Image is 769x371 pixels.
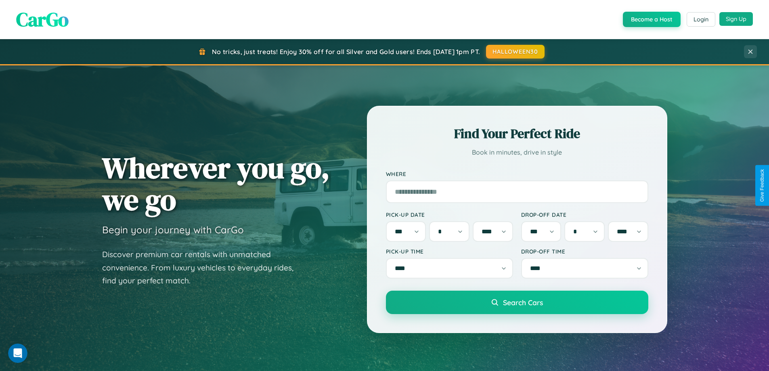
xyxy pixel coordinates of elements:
span: CarGo [16,6,69,33]
button: Search Cars [386,291,648,314]
label: Drop-off Time [521,248,648,255]
h1: Wherever you go, we go [102,152,330,216]
button: Login [687,12,715,27]
label: Drop-off Date [521,211,648,218]
h2: Find Your Perfect Ride [386,125,648,143]
p: Discover premium car rentals with unmatched convenience. From luxury vehicles to everyday rides, ... [102,248,304,287]
span: No tricks, just treats! Enjoy 30% off for all Silver and Gold users! Ends [DATE] 1pm PT. [212,48,480,56]
label: Where [386,170,648,177]
button: HALLOWEEN30 [486,45,545,59]
label: Pick-up Date [386,211,513,218]
h3: Begin your journey with CarGo [102,224,244,236]
div: Give Feedback [759,169,765,202]
span: Search Cars [503,298,543,307]
p: Book in minutes, drive in style [386,147,648,158]
button: Sign Up [719,12,753,26]
button: Become a Host [623,12,681,27]
iframe: Intercom live chat [8,344,27,363]
label: Pick-up Time [386,248,513,255]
